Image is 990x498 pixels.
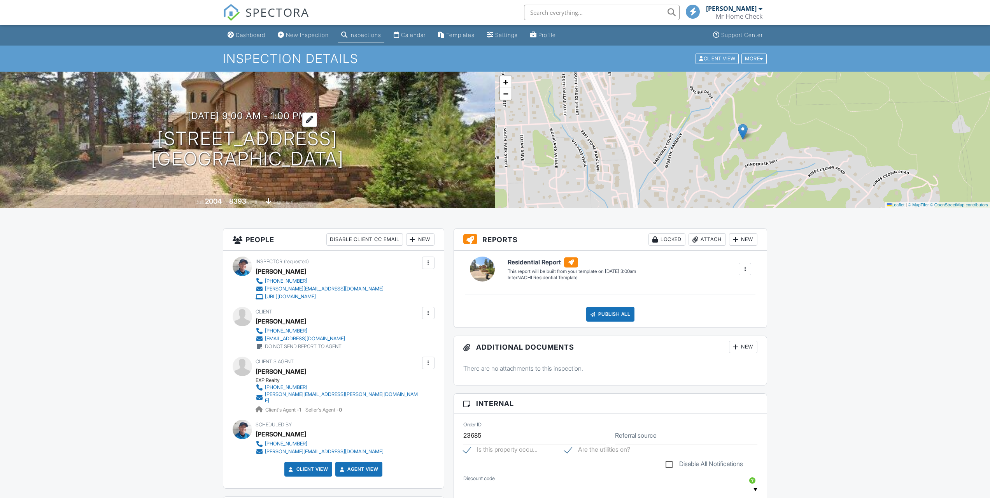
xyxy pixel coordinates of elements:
div: New [729,341,757,353]
span: Inspector [256,259,282,264]
div: [PERSON_NAME] [706,5,757,12]
a: Zoom out [500,88,512,100]
span: − [503,89,508,99]
div: New [729,233,757,246]
div: This report will be built from your template on [DATE] 3:00am [508,268,636,275]
div: Calendar [401,32,426,38]
a: [PHONE_NUMBER] [256,277,384,285]
label: Disable All Notifications [666,460,743,470]
div: [PHONE_NUMBER] [265,441,307,447]
div: [PHONE_NUMBER] [265,328,307,334]
h3: Reports [454,229,767,251]
div: Mr Home Check [716,12,762,20]
h3: People [223,229,444,251]
span: SPECTORA [245,4,309,20]
a: [PERSON_NAME] [256,366,306,377]
h3: [DATE] 9:00 am - 1:00 pm [188,111,307,121]
span: Client [256,309,272,315]
div: [PERSON_NAME][EMAIL_ADDRESS][PERSON_NAME][DOMAIN_NAME] [265,391,420,404]
span: basement [272,199,293,205]
div: Profile [538,32,556,38]
div: Client View [696,53,739,64]
div: Disable Client CC Email [326,233,403,246]
div: [PERSON_NAME] [256,266,306,277]
img: The Best Home Inspection Software - Spectora [223,4,240,21]
span: (requested) [284,259,309,264]
div: Support Center [721,32,763,38]
p: There are no attachments to this inspection. [463,364,758,373]
div: Locked [648,233,685,246]
span: sq. ft. [247,199,258,205]
div: New [406,233,435,246]
div: Settings [495,32,518,38]
a: [URL][DOMAIN_NAME] [256,293,384,301]
a: Agent View [338,465,378,473]
span: Scheduled By [256,422,292,428]
span: | [906,202,907,207]
div: Templates [446,32,475,38]
label: Referral source [615,431,657,440]
div: [PERSON_NAME] [256,315,306,327]
div: Attach [689,233,726,246]
div: [PERSON_NAME] [256,428,306,440]
div: DO NOT SEND REPORT TO AGENT [265,343,342,350]
a: Client View [695,55,741,61]
a: [PERSON_NAME][EMAIL_ADDRESS][PERSON_NAME][DOMAIN_NAME] [256,391,420,404]
a: Support Center [710,28,766,42]
div: [URL][DOMAIN_NAME] [265,294,316,300]
label: Are the utilities on? [564,446,630,456]
div: [PERSON_NAME][EMAIL_ADDRESS][DOMAIN_NAME] [265,286,384,292]
a: [PHONE_NUMBER] [256,384,420,391]
label: Discount code [463,475,495,482]
a: Client View [287,465,328,473]
a: New Inspection [275,28,332,42]
span: + [503,77,508,87]
a: Templates [435,28,478,42]
a: Calendar [391,28,429,42]
div: Dashboard [236,32,265,38]
a: Company Profile [527,28,559,42]
img: Marker [738,124,748,140]
span: Seller's Agent - [305,407,342,413]
a: Inspections [338,28,384,42]
input: Search everything... [524,5,680,20]
h1: [STREET_ADDRESS] [GEOGRAPHIC_DATA] [151,128,344,170]
a: Leaflet [887,202,904,207]
div: [PHONE_NUMBER] [265,384,307,391]
a: SPECTORA [223,11,309,27]
label: Order ID [463,421,482,428]
span: Built [195,199,204,205]
a: Settings [484,28,521,42]
a: © OpenStreetMap contributors [930,202,988,207]
h6: Residential Report [508,257,636,267]
a: Dashboard [224,28,268,42]
div: EXP Realty [256,377,426,384]
a: [PHONE_NUMBER] [256,440,384,448]
a: [PHONE_NUMBER] [256,327,345,335]
div: [PERSON_NAME][EMAIL_ADDRESS][DOMAIN_NAME] [265,449,384,455]
span: Client's Agent [256,359,294,364]
h3: Additional Documents [454,336,767,358]
a: [PERSON_NAME][EMAIL_ADDRESS][DOMAIN_NAME] [256,448,384,456]
div: [EMAIL_ADDRESS][DOMAIN_NAME] [265,336,345,342]
div: 2004 [205,197,222,205]
strong: 1 [299,407,301,413]
a: [PERSON_NAME][EMAIL_ADDRESS][DOMAIN_NAME] [256,285,384,293]
a: © MapTiler [908,202,929,207]
div: Inspections [349,32,381,38]
div: [PHONE_NUMBER] [265,278,307,284]
h3: Internal [454,394,767,414]
a: Zoom in [500,76,512,88]
div: Publish All [586,307,635,322]
h1: Inspection Details [223,52,767,65]
label: Is this property occupied? [463,446,538,456]
div: New Inspection [286,32,329,38]
a: [EMAIL_ADDRESS][DOMAIN_NAME] [256,335,345,343]
div: More [741,53,767,64]
strong: 0 [339,407,342,413]
span: Client's Agent - [265,407,302,413]
div: InterNACHI Residential Template [508,275,636,281]
div: 8393 [229,197,246,205]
